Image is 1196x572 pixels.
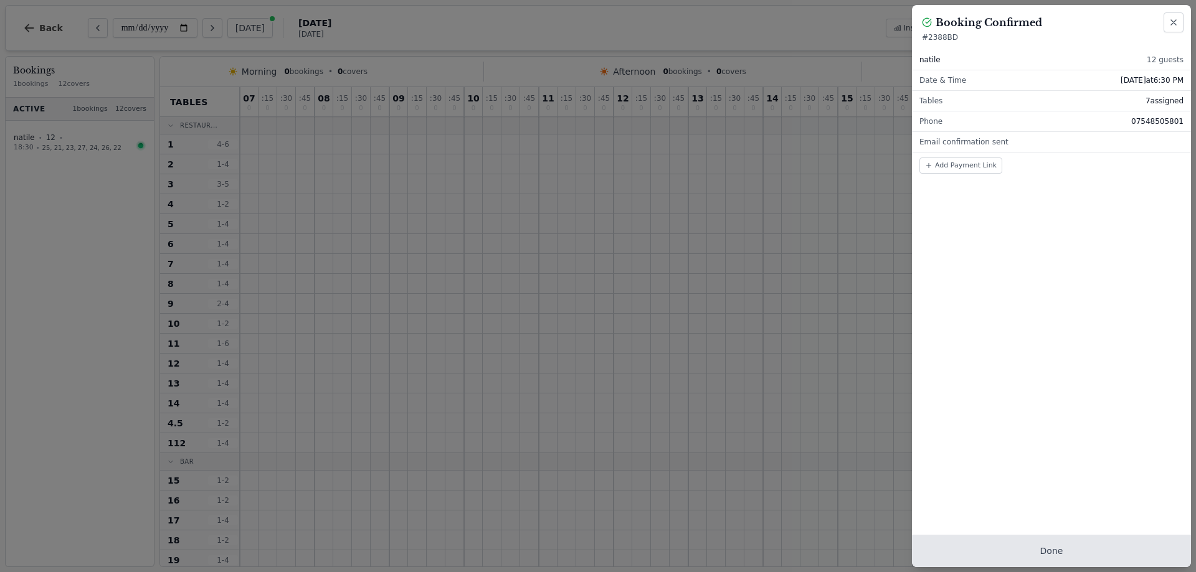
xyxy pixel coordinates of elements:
[919,75,966,85] span: Date & Time
[919,96,942,106] span: Tables
[1146,96,1184,106] span: 7 assigned
[1147,55,1184,65] span: 12 guests
[919,116,942,126] span: Phone
[919,157,1002,174] button: Add Payment Link
[912,535,1191,567] button: Done
[922,32,1181,42] p: # 2388BD
[936,15,1042,30] h2: Booking Confirmed
[912,132,1191,152] div: Email confirmation sent
[1131,116,1184,126] span: 07548505801
[919,55,941,65] span: natile
[1121,75,1184,85] span: [DATE] at 6:30 PM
